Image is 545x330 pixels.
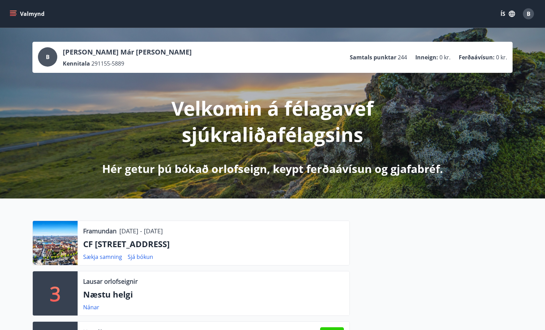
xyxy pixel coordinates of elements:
[83,277,138,286] p: Lausar orlofseignir
[497,8,519,20] button: ÍS
[398,54,407,61] span: 244
[83,238,344,250] p: CF [STREET_ADDRESS]
[90,95,455,147] p: Velkomin á félagavef sjúkraliðafélagsins
[83,289,344,300] p: Næstu helgi
[102,161,443,176] p: Hér getur þú bókað orlofseign, keypt ferðaávísun og gjafabréf.
[520,6,537,22] button: B
[459,54,495,61] p: Ferðaávísun :
[63,60,90,67] p: Kennitala
[8,8,47,20] button: menu
[91,60,124,67] span: 291155-5889
[128,253,153,261] a: Sjá bókun
[63,47,192,57] p: [PERSON_NAME] Már [PERSON_NAME]
[50,280,61,307] p: 3
[46,53,50,61] span: B
[83,303,99,311] a: Nánar
[439,54,450,61] span: 0 kr.
[415,54,438,61] p: Inneign :
[496,54,507,61] span: 0 kr.
[350,54,396,61] p: Samtals punktar
[83,226,117,235] p: Framundan
[83,253,122,261] a: Sækja samning
[119,226,163,235] p: [DATE] - [DATE]
[527,10,531,18] span: B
